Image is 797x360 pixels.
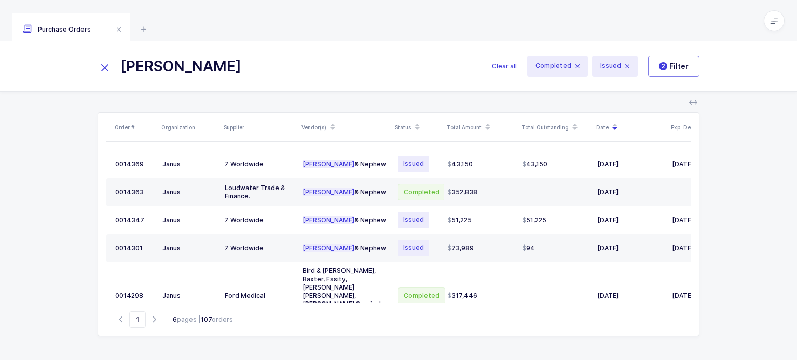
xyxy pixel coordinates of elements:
[648,56,699,77] button: 2Filter
[303,244,388,252] div: & Nephew
[303,216,388,224] div: & Nephew
[597,216,664,224] div: [DATE]
[162,244,216,252] div: Janus
[162,160,216,168] div: Janus
[672,244,734,252] div: [DATE]
[523,160,547,168] span: 43,150
[395,119,441,136] div: Status
[115,244,154,252] a: 0014301
[225,244,294,252] div: Z Worldwide
[303,188,388,196] div: & Nephew
[301,119,389,136] div: Vendor(s)
[398,287,445,304] span: Completed
[98,54,479,79] input: Search for Purchase Orders...
[162,188,216,196] div: Janus
[303,216,354,224] span: [PERSON_NAME]
[225,160,294,168] div: Z Worldwide
[448,244,474,252] span: 73,989
[672,160,734,168] div: [DATE]
[672,292,734,300] div: [DATE]
[492,61,517,71] span: Clear all
[115,292,154,300] a: 0014298
[448,160,473,168] span: 43,150
[659,62,667,70] sup: 2
[23,25,91,33] span: Purchase Orders
[398,240,429,256] span: Issued
[162,216,216,224] div: Janus
[597,188,664,196] div: [DATE]
[303,244,354,252] span: [PERSON_NAME]
[448,216,472,224] span: 51,225
[225,216,294,224] div: Z Worldwide
[303,267,388,325] div: Bird & [PERSON_NAME], Baxter, Essity, [PERSON_NAME] [PERSON_NAME], [PERSON_NAME] Surgical, & Neph...
[129,311,146,328] span: Go to
[597,244,664,252] div: [DATE]
[596,119,665,136] div: Date
[173,315,233,324] div: pages | orders
[162,292,216,300] div: Janus
[672,216,734,224] div: [DATE]
[161,123,217,132] div: Organization
[303,160,354,168] span: [PERSON_NAME]
[115,216,154,224] a: 0014347
[671,119,739,136] div: Exp. Delivery Date
[523,244,535,252] span: 94
[597,160,664,168] div: [DATE]
[597,292,664,300] div: [DATE]
[201,315,212,323] b: 107
[225,292,294,300] div: Ford Medical
[521,119,590,136] div: Total Outstanding
[492,54,517,79] button: Clear all
[173,315,177,323] b: 6
[398,212,429,228] span: Issued
[447,119,515,136] div: Total Amount
[592,56,638,77] span: Issued
[303,160,388,168] div: & Nephew
[527,56,588,77] span: Completed
[115,188,154,196] a: 0014363
[225,184,294,200] div: Loudwater Trade & Finance.
[398,156,429,172] span: Issued
[523,216,546,224] span: 51,225
[115,160,154,168] a: 0014369
[398,184,445,200] span: Completed
[448,292,477,300] span: 317,446
[448,188,477,196] span: 352,838
[224,123,295,132] div: Supplier
[303,188,354,196] span: [PERSON_NAME]
[659,61,689,71] span: Filter
[115,123,155,132] div: Order #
